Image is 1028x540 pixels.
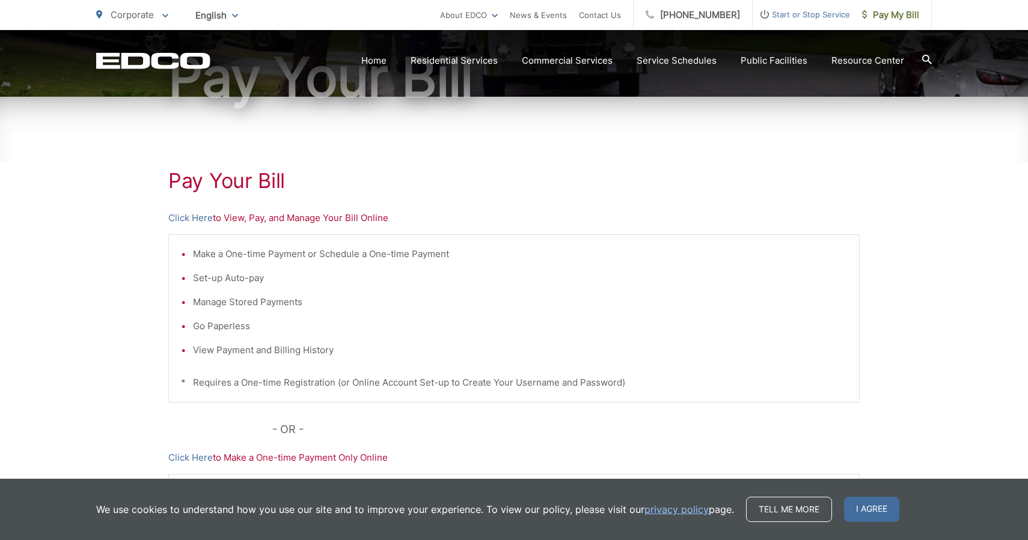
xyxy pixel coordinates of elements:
[746,497,832,522] a: Tell me more
[272,420,860,438] p: - OR -
[193,319,847,333] li: Go Paperless
[186,5,247,26] span: English
[411,53,498,68] a: Residential Services
[361,53,387,68] a: Home
[193,247,847,261] li: Make a One-time Payment or Schedule a One-time Payment
[168,211,213,225] a: Click Here
[193,271,847,285] li: Set-up Auto-pay
[741,53,807,68] a: Public Facilities
[181,375,847,390] p: * Requires a One-time Registration (or Online Account Set-up to Create Your Username and Password)
[844,497,899,522] span: I agree
[510,8,567,22] a: News & Events
[96,52,210,69] a: EDCD logo. Return to the homepage.
[193,295,847,309] li: Manage Stored Payments
[637,53,717,68] a: Service Schedules
[862,8,919,22] span: Pay My Bill
[168,211,860,225] p: to View, Pay, and Manage Your Bill Online
[168,169,860,193] h1: Pay Your Bill
[579,8,621,22] a: Contact Us
[168,451,860,465] p: to Make a One-time Payment Only Online
[440,8,498,22] a: About EDCO
[111,9,154,20] span: Corporate
[168,451,213,465] a: Click Here
[193,343,847,357] li: View Payment and Billing History
[96,47,932,108] h1: Pay Your Bill
[831,53,904,68] a: Resource Center
[96,502,734,517] p: We use cookies to understand how you use our site and to improve your experience. To view our pol...
[644,502,709,517] a: privacy policy
[522,53,613,68] a: Commercial Services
